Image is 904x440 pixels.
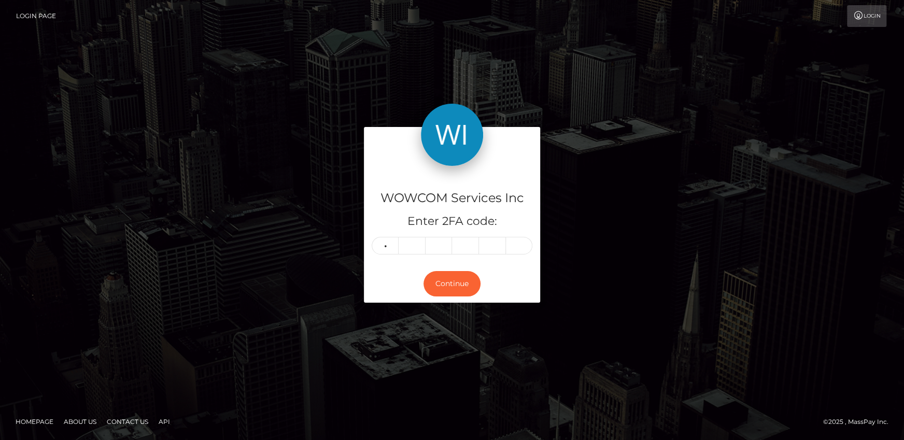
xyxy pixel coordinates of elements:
[154,414,174,430] a: API
[60,414,101,430] a: About Us
[11,414,58,430] a: Homepage
[372,189,532,207] h4: WOWCOM Services Inc
[423,271,481,296] button: Continue
[372,214,532,230] h5: Enter 2FA code:
[847,5,886,27] a: Login
[103,414,152,430] a: Contact Us
[823,416,896,428] div: © 2025 , MassPay Inc.
[421,104,483,166] img: WOWCOM Services Inc
[16,5,56,27] a: Login Page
